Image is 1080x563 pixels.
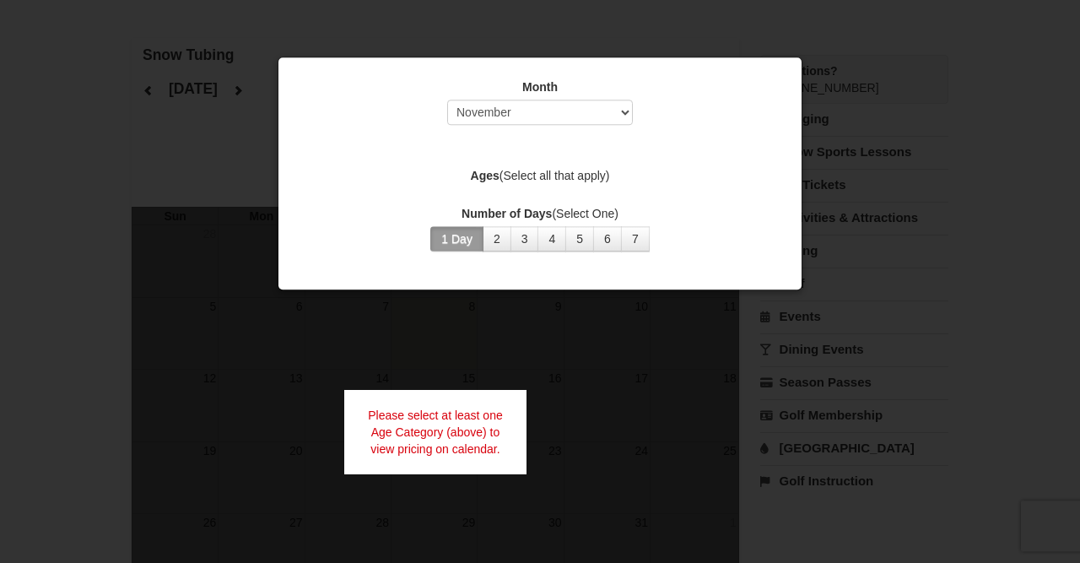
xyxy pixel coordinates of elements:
button: 6 [593,226,622,252]
strong: Month [522,80,558,94]
strong: Ages [471,169,499,182]
button: 4 [537,226,566,252]
label: (Select One) [300,205,780,222]
div: Please select at least one Age Category (above) to view pricing on calendar. [344,390,526,474]
button: 3 [510,226,539,252]
strong: Number of Days [462,207,552,220]
button: 2 [483,226,511,252]
button: 7 [621,226,650,252]
label: (Select all that apply) [300,167,780,184]
button: 1 Day [430,226,483,252]
button: 5 [565,226,594,252]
